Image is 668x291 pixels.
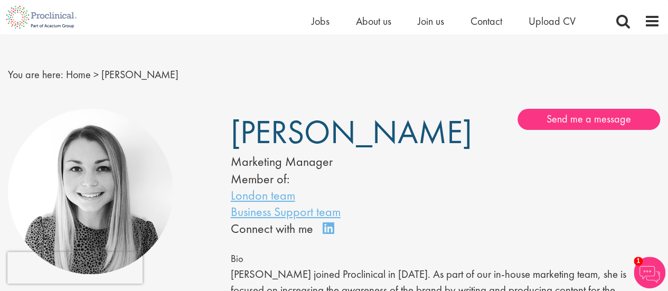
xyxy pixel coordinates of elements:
iframe: reCAPTCHA [7,252,143,284]
a: Upload CV [529,14,576,28]
span: You are here: [8,68,63,81]
span: 1 [634,257,643,266]
a: Contact [471,14,502,28]
span: [PERSON_NAME] [101,68,178,81]
label: Member of: [231,171,289,187]
a: About us [356,14,391,28]
span: Bio [231,252,243,265]
a: London team [231,187,295,203]
a: Send me a message [518,109,660,130]
a: breadcrumb link [66,68,91,81]
a: Business Support team [231,203,341,220]
div: Marketing Manager [231,153,414,171]
a: Join us [418,14,444,28]
img: Chatbot [634,257,665,288]
span: [PERSON_NAME] [231,111,472,153]
a: Jobs [312,14,330,28]
img: Hannah Burke [8,109,173,274]
span: > [93,68,99,81]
